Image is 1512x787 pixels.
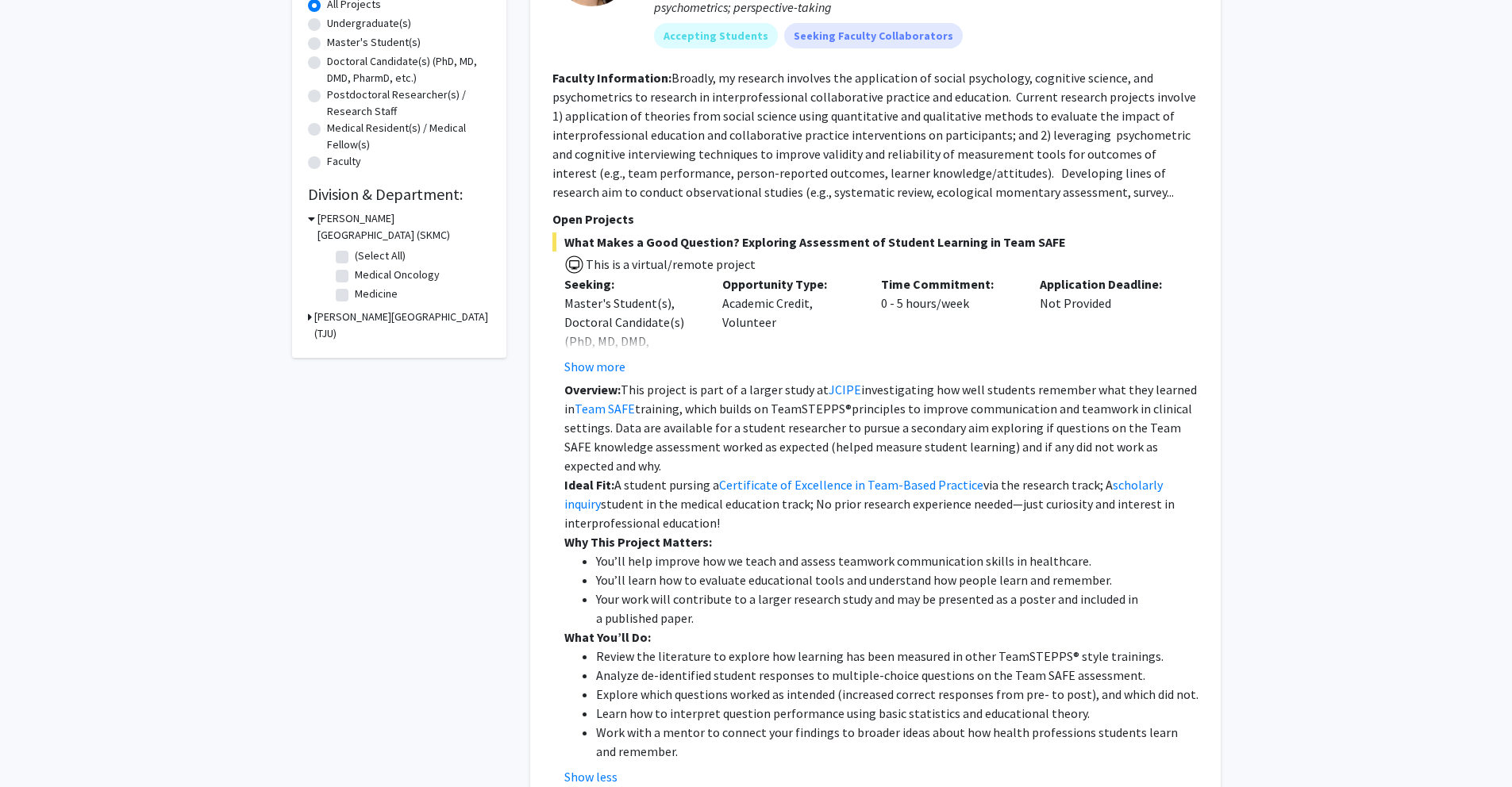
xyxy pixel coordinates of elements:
[552,70,1196,200] fg-read-more: Broadly, my research involves the application of social psychology, cognitive science, and psycho...
[710,274,869,376] div: Academic Credit, Volunteer
[12,716,67,775] iframe: Chat
[564,477,1163,512] a: scholarly inquiry
[564,382,621,397] strong: Overview:
[327,15,411,32] label: Undergraduate(s)
[564,294,699,370] div: Master's Student(s), Doctoral Candidate(s) (PhD, MD, DMD, PharmD, etc.)
[596,704,1198,723] li: Learn how to interpret question performance using basic statistics and educational theory.
[596,570,1198,589] li: You’ll learn how to evaluate educational tools and understand how people learn and remember.
[327,86,491,120] label: Postdoctoral Researcher(s) / Research Staff
[314,309,491,342] h3: [PERSON_NAME][GEOGRAPHIC_DATA] (TJU)
[327,34,421,51] label: Master's Student(s)
[722,274,857,294] p: Opportunity Type:
[552,232,1198,251] span: What Makes a Good Question? Exploring Assessment of Student Learning in Team SAFE
[327,120,491,153] label: Medical Resident(s) / Medical Fellow(s)
[552,209,1198,228] p: Open Projects
[596,589,1198,628] li: Your work will contribute to a larger research study and may be presented as a poster and include...
[784,23,963,48] mat-chip: Seeking Faculty Collaborators
[564,380,1198,475] p: This project is part of a larger study at investigating how well students remember what they lear...
[327,53,491,86] label: Doctoral Candidate(s) (PhD, MD, DMD, PharmD, etc.)
[1040,274,1175,294] p: Application Deadline:
[355,267,440,283] label: Medical Oncology
[881,274,1016,294] p: Time Commitment:
[552,70,671,86] b: Faculty Information:
[596,685,1198,704] li: Explore which questions worked as intended (increased correct responses from pre- to post), and w...
[1073,648,1164,664] span: ® style trainings.
[719,477,983,493] a: Certificate of Excellence in Team-Based Practice
[596,666,1198,685] li: Analyze de-identified student responses to multiple-choice questions on the Team SAFE assessment.
[564,767,617,786] button: Show less
[829,382,861,397] a: JCIPE
[654,23,778,48] mat-chip: Accepting Students
[1028,274,1187,376] div: Not Provided
[564,475,1198,532] p: A student pursing a via the research track; A student in the medical education track; No prior re...
[564,357,625,376] button: Show more
[596,723,1198,761] li: Work with a mentor to connect your findings to broader ideas about how health professions student...
[584,256,756,272] span: This is a virtual/remote project
[845,401,852,417] span: ®
[564,534,712,550] strong: Why This Project Matters:
[308,185,491,204] h2: Division & Department:
[564,274,699,294] p: Seeking:
[327,153,361,170] label: Faculty
[564,629,651,645] strong: What You’ll Do:
[355,248,406,264] label: (Select All)
[575,401,635,417] a: Team SAFE
[317,210,491,244] h3: [PERSON_NAME][GEOGRAPHIC_DATA] (SKMC)
[596,647,1198,666] li: Review the literature to explore how learning has been measured in other TeamSTEPPS
[355,286,398,302] label: Medicine
[596,551,1198,570] li: You’ll help improve how we teach and assess teamwork communication skills in healthcare.
[564,477,614,493] strong: Ideal Fit:
[869,274,1028,376] div: 0 - 5 hours/week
